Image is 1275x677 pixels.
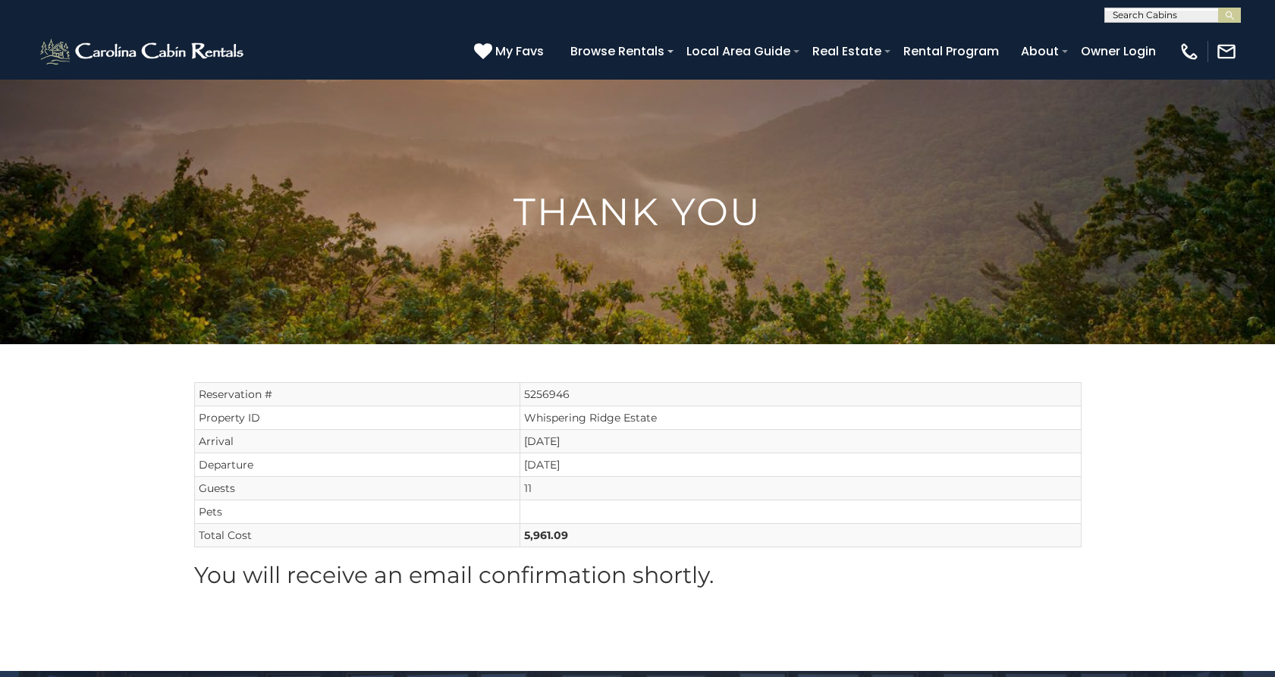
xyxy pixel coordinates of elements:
a: Owner Login [1073,38,1164,64]
strong: 5,961.09 [524,528,568,542]
a: About [1013,38,1066,64]
td: Guests [194,477,520,500]
a: Rental Program [896,38,1006,64]
td: Departure [194,453,520,477]
td: 11 [520,477,1081,500]
h2: You will receive an email confirmation shortly. [194,563,1082,588]
img: mail-regular-white.png [1216,41,1237,62]
td: Arrival [194,430,520,453]
td: Reservation # [194,383,520,406]
td: Whispering Ridge Estate [520,406,1081,430]
span: My Favs [495,42,544,61]
td: Pets [194,500,520,524]
a: Local Area Guide [679,38,798,64]
img: phone-regular-white.png [1179,41,1200,62]
td: [DATE] [520,430,1081,453]
a: Real Estate [805,38,889,64]
td: 5256946 [520,383,1081,406]
a: My Favs [474,42,548,61]
td: Property ID [194,406,520,430]
td: Total Cost [194,524,520,547]
a: Browse Rentals [563,38,672,64]
img: White-1-2.png [38,36,248,67]
td: [DATE] [520,453,1081,477]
